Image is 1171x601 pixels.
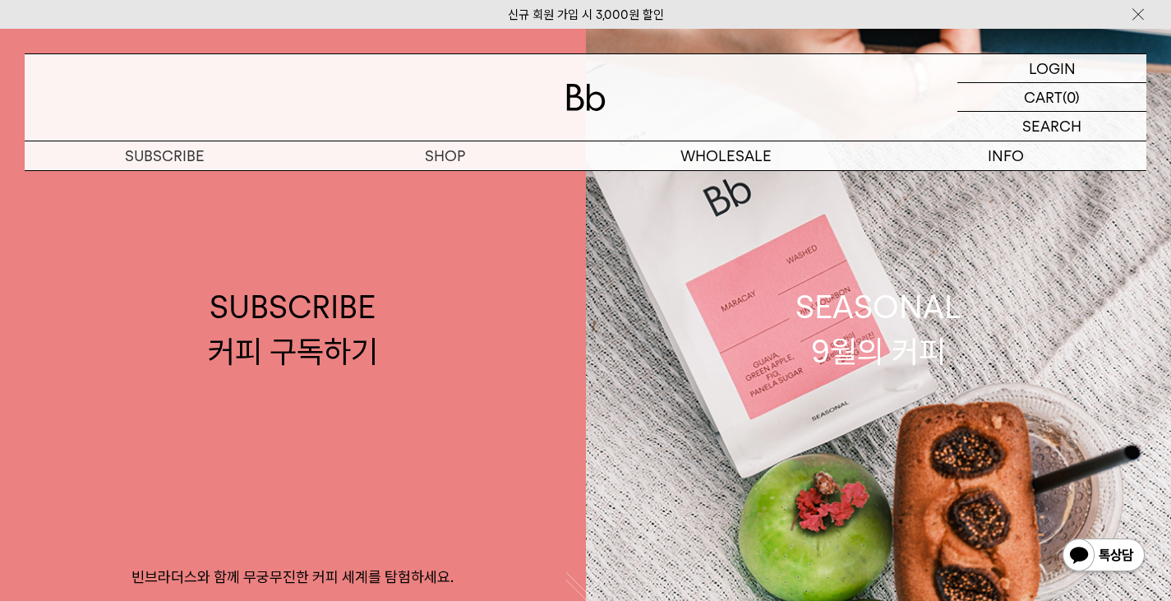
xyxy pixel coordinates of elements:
a: SHOP [305,141,585,170]
p: WHOLESALE [586,141,866,170]
p: (0) [1063,83,1080,111]
p: LOGIN [1029,54,1076,82]
a: LOGIN [957,54,1146,83]
a: CART (0) [957,83,1146,112]
a: SUBSCRIBE [25,141,305,170]
div: SEASONAL 9월의 커피 [795,285,961,372]
img: 카카오톡 채널 1:1 채팅 버튼 [1061,537,1146,576]
img: 로고 [566,84,606,111]
p: CART [1024,83,1063,111]
a: 신규 회원 가입 시 3,000원 할인 [508,7,664,22]
div: SUBSCRIBE 커피 구독하기 [208,285,378,372]
p: INFO [866,141,1146,170]
p: SEARCH [1022,112,1081,141]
